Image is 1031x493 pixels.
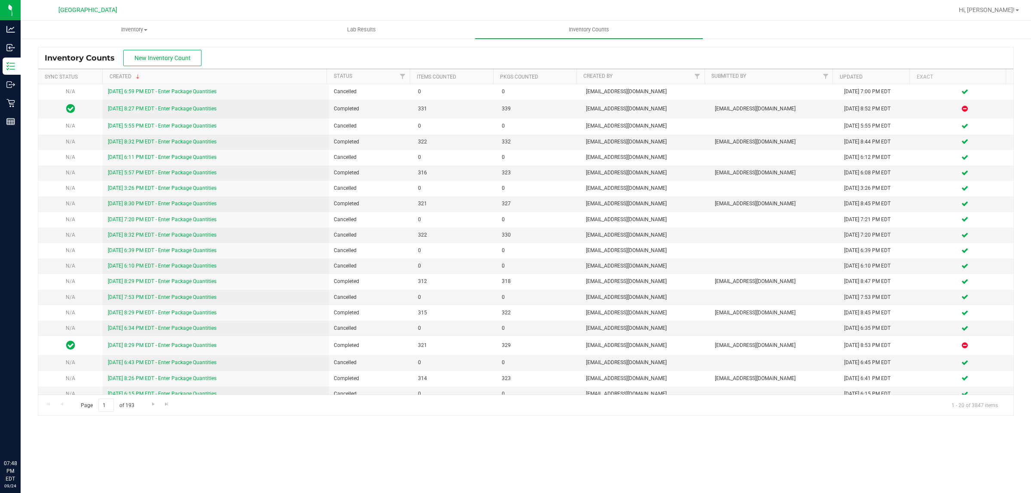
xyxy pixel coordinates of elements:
span: Cancelled [334,293,407,301]
span: 0 [418,262,491,270]
span: [EMAIL_ADDRESS][DOMAIN_NAME] [586,324,705,332]
span: 330 [502,231,575,239]
span: 312 [418,277,491,286]
span: 0 [502,324,575,332]
span: 321 [418,200,491,208]
span: N/A [66,139,75,145]
span: Completed [334,138,407,146]
span: [EMAIL_ADDRESS][DOMAIN_NAME] [715,309,834,317]
span: Cancelled [334,246,407,255]
span: 318 [502,277,575,286]
span: 0 [502,262,575,270]
span: 322 [418,231,491,239]
span: 0 [502,88,575,96]
span: 0 [418,390,491,398]
span: 314 [418,374,491,383]
span: [EMAIL_ADDRESS][DOMAIN_NAME] [586,153,705,161]
span: [EMAIL_ADDRESS][DOMAIN_NAME] [586,216,705,224]
a: [DATE] 7:20 PM EDT - Enter Package Quantities [108,216,217,222]
span: Cancelled [334,262,407,270]
span: [GEOGRAPHIC_DATA] [58,6,117,14]
span: Completed [334,374,407,383]
span: N/A [66,294,75,300]
div: [DATE] 6:39 PM EDT [844,246,911,255]
a: [DATE] 8:32 PM EDT - Enter Package Quantities [108,139,217,145]
div: [DATE] 8:45 PM EDT [844,309,911,317]
a: Pkgs Counted [500,74,538,80]
span: Cancelled [334,390,407,398]
span: 322 [418,138,491,146]
a: [DATE] 6:43 PM EDT - Enter Package Quantities [108,359,217,365]
span: 323 [502,169,575,177]
span: New Inventory Count [134,55,191,61]
div: [DATE] 8:45 PM EDT [844,200,911,208]
span: 329 [502,341,575,350]
span: 0 [418,216,491,224]
a: [DATE] 6:11 PM EDT - Enter Package Quantities [108,154,217,160]
span: N/A [66,325,75,331]
a: [DATE] 6:39 PM EDT - Enter Package Quantities [108,247,217,253]
span: 327 [502,200,575,208]
inline-svg: Inbound [6,43,15,52]
span: Cancelled [334,324,407,332]
span: N/A [66,375,75,381]
span: N/A [66,391,75,397]
div: [DATE] 6:12 PM EDT [844,153,911,161]
a: Filter [690,69,705,84]
div: [DATE] 8:47 PM EDT [844,277,911,286]
span: N/A [66,232,75,238]
span: Inventory Counts [557,26,621,33]
a: Lab Results [248,21,475,39]
a: Created By [583,73,613,79]
span: [EMAIL_ADDRESS][DOMAIN_NAME] [586,309,705,317]
span: N/A [66,154,75,160]
span: N/A [66,263,75,269]
a: Go to the next page [147,399,159,410]
span: Page of 193 [73,399,141,412]
span: [EMAIL_ADDRESS][DOMAIN_NAME] [715,277,834,286]
div: [DATE] 5:55 PM EDT [844,122,911,130]
span: 0 [418,246,491,255]
a: [DATE] 8:29 PM EDT - Enter Package Quantities [108,310,217,316]
div: [DATE] 7:20 PM EDT [844,231,911,239]
span: N/A [66,359,75,365]
span: 0 [418,153,491,161]
a: [DATE] 3:26 PM EDT - Enter Package Quantities [108,185,217,191]
inline-svg: Outbound [6,80,15,89]
p: 09/24 [4,483,17,489]
span: 339 [502,105,575,113]
span: Cancelled [334,231,407,239]
div: [DATE] 6:15 PM EDT [844,390,911,398]
span: 332 [502,138,575,146]
span: Cancelled [334,153,407,161]
a: [DATE] 8:26 PM EDT - Enter Package Quantities [108,375,217,381]
span: [EMAIL_ADDRESS][DOMAIN_NAME] [586,341,705,350]
span: 0 [502,153,575,161]
a: [DATE] 6:59 PM EDT - Enter Package Quantities [108,88,217,94]
span: Cancelled [334,88,407,96]
span: [EMAIL_ADDRESS][DOMAIN_NAME] [715,200,834,208]
span: [EMAIL_ADDRESS][DOMAIN_NAME] [586,374,705,383]
a: [DATE] 8:29 PM EDT - Enter Package Quantities [108,342,217,348]
span: Completed [334,200,407,208]
span: 316 [418,169,491,177]
span: [EMAIL_ADDRESS][DOMAIN_NAME] [715,341,834,350]
span: N/A [66,185,75,191]
span: 323 [502,374,575,383]
span: 0 [418,359,491,367]
input: 1 [98,399,114,412]
a: [DATE] 7:53 PM EDT - Enter Package Quantities [108,294,217,300]
span: Completed [334,105,407,113]
span: 0 [418,88,491,96]
span: 0 [418,122,491,130]
span: Cancelled [334,184,407,192]
span: [EMAIL_ADDRESS][DOMAIN_NAME] [586,169,705,177]
div: [DATE] 6:35 PM EDT [844,324,911,332]
div: [DATE] 6:10 PM EDT [844,262,911,270]
a: Items Counted [417,74,456,80]
a: Filter [818,69,833,84]
span: [EMAIL_ADDRESS][DOMAIN_NAME] [586,138,705,146]
a: Go to the last page [161,399,173,410]
span: 321 [418,341,491,350]
a: Sync Status [45,74,78,80]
